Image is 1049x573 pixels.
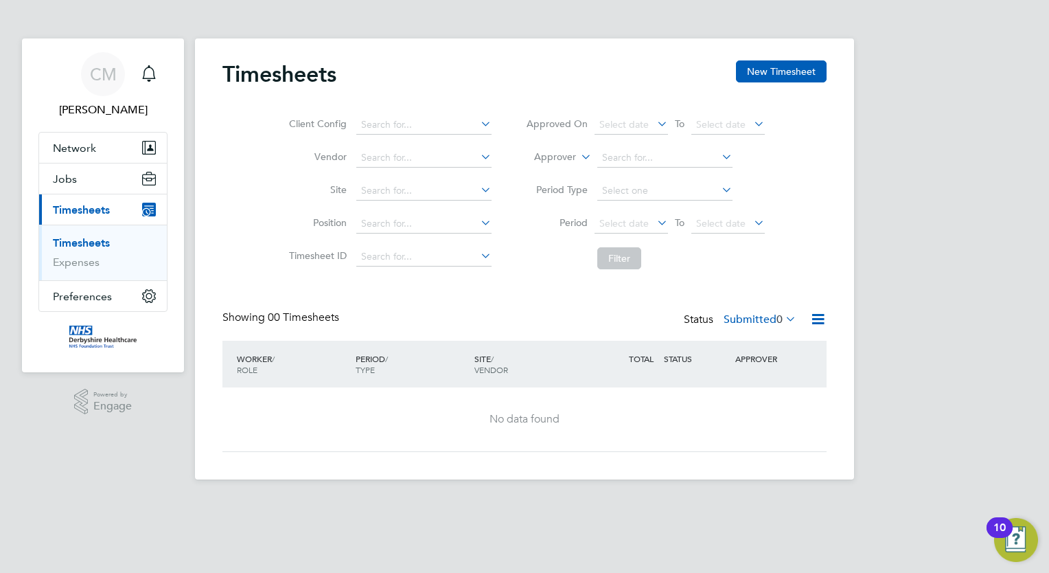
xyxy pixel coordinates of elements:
[526,216,588,229] label: Period
[74,389,132,415] a: Powered byEngage
[356,247,492,267] input: Search for...
[39,194,167,225] button: Timesheets
[597,247,641,269] button: Filter
[285,216,347,229] label: Position
[660,346,732,371] div: STATUS
[39,225,167,280] div: Timesheets
[491,353,494,364] span: /
[356,181,492,201] input: Search for...
[69,326,137,348] img: derbyshire-nhs-logo-retina.png
[38,52,168,118] a: CM[PERSON_NAME]
[53,203,110,216] span: Timesheets
[597,181,733,201] input: Select one
[696,217,746,229] span: Select date
[222,311,342,325] div: Showing
[356,148,492,168] input: Search for...
[93,401,132,412] span: Engage
[696,118,746,131] span: Select date
[22,38,184,372] nav: Main navigation
[38,102,168,118] span: Carole Murray
[356,115,492,135] input: Search for...
[724,313,796,326] label: Submitted
[233,346,352,382] div: WORKER
[526,117,588,130] label: Approved On
[285,117,347,130] label: Client Config
[53,236,110,249] a: Timesheets
[53,172,77,186] span: Jobs
[385,353,388,364] span: /
[53,142,96,155] span: Network
[356,364,375,375] span: TYPE
[268,311,339,324] span: 00 Timesheets
[90,65,117,83] span: CM
[237,364,257,375] span: ROLE
[776,313,783,326] span: 0
[514,150,576,164] label: Approver
[732,346,803,371] div: APPROVER
[39,164,167,194] button: Jobs
[39,281,167,311] button: Preferences
[994,518,1038,562] button: Open Resource Center, 10 new notifications
[474,364,508,375] span: VENDOR
[599,118,649,131] span: Select date
[352,346,471,382] div: PERIOD
[93,389,132,401] span: Powered by
[285,249,347,262] label: Timesheet ID
[471,346,590,382] div: SITE
[39,133,167,163] button: Network
[526,183,588,196] label: Period Type
[356,214,492,234] input: Search for...
[684,311,799,330] div: Status
[236,412,813,427] div: No data found
[599,217,649,229] span: Select date
[993,528,1006,546] div: 10
[285,183,347,196] label: Site
[53,256,100,269] a: Expenses
[629,353,654,364] span: TOTAL
[671,115,689,133] span: To
[736,60,827,82] button: New Timesheet
[38,326,168,348] a: Go to home page
[671,214,689,232] span: To
[222,60,336,88] h2: Timesheets
[53,290,112,303] span: Preferences
[285,150,347,163] label: Vendor
[272,353,275,364] span: /
[597,148,733,168] input: Search for...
